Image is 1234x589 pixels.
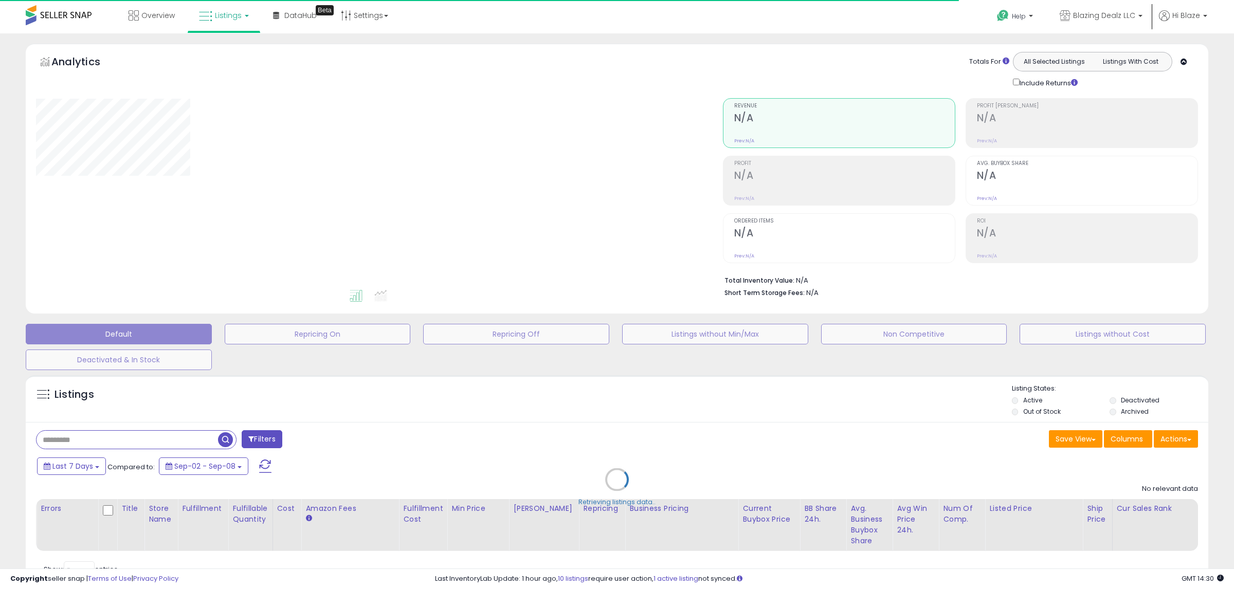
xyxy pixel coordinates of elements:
button: All Selected Listings [1016,55,1093,68]
h2: N/A [977,112,1197,126]
div: Totals For [969,57,1009,67]
span: N/A [806,288,819,298]
button: Listings without Min/Max [622,324,808,344]
div: seller snap | | [10,574,178,584]
button: Default [26,324,212,344]
b: Total Inventory Value: [724,276,794,285]
span: Hi Blaze [1172,10,1200,21]
button: Listings without Cost [1020,324,1206,344]
i: Get Help [996,9,1009,22]
h2: N/A [734,170,955,183]
small: Prev: N/A [977,253,997,259]
div: Tooltip anchor [316,5,334,15]
div: Include Returns [1005,77,1090,88]
strong: Copyright [10,574,48,583]
small: Prev: N/A [734,253,754,259]
h2: N/A [734,227,955,241]
b: Short Term Storage Fees: [724,288,805,297]
button: Repricing Off [423,324,609,344]
h2: N/A [734,112,955,126]
span: DataHub [284,10,317,21]
small: Prev: N/A [977,138,997,144]
span: Overview [141,10,175,21]
small: Prev: N/A [977,195,997,201]
li: N/A [724,273,1190,286]
small: Prev: N/A [734,138,754,144]
button: Non Competitive [821,324,1007,344]
h2: N/A [977,227,1197,241]
h2: N/A [977,170,1197,183]
button: Listings With Cost [1092,55,1169,68]
a: Hi Blaze [1159,10,1207,33]
span: Listings [215,10,242,21]
span: ROI [977,218,1197,224]
button: Deactivated & In Stock [26,349,212,370]
span: Avg. Buybox Share [977,161,1197,167]
h5: Analytics [51,54,120,71]
button: Repricing On [225,324,411,344]
small: Prev: N/A [734,195,754,201]
a: Help [989,2,1043,33]
span: Blazing Dealz LLC [1073,10,1135,21]
span: Revenue [734,103,955,109]
span: Ordered Items [734,218,955,224]
span: Profit [734,161,955,167]
span: Help [1012,12,1026,21]
span: Profit [PERSON_NAME] [977,103,1197,109]
div: Retrieving listings data.. [578,498,656,507]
